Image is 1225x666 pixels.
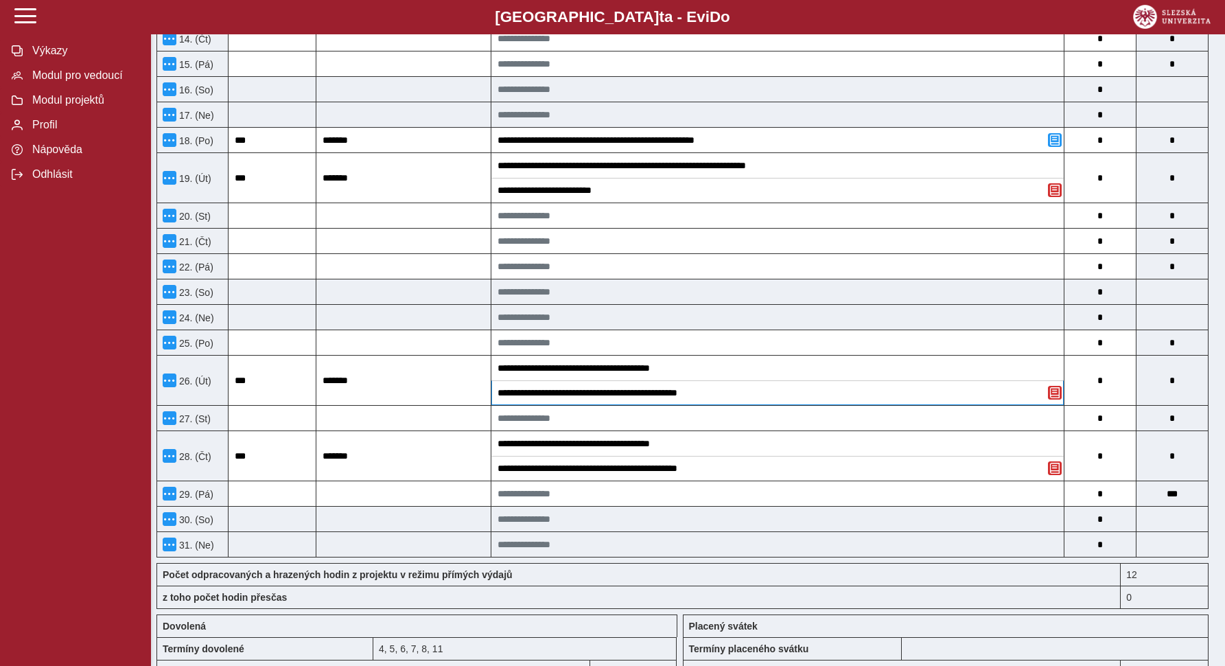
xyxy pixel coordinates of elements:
[1121,563,1209,586] div: 12
[176,376,211,387] span: 26. (Út)
[176,34,211,45] span: 14. (Čt)
[176,312,214,323] span: 24. (Ne)
[176,135,213,146] span: 18. (Po)
[163,234,176,248] button: Menu
[163,449,176,463] button: Menu
[176,173,211,184] span: 19. (Út)
[176,236,211,247] span: 21. (Čt)
[176,110,214,121] span: 17. (Ne)
[721,8,730,25] span: o
[163,592,287,603] b: z toho počet hodin přesčas
[163,32,176,45] button: Menu
[176,287,213,298] span: 23. (So)
[1048,183,1062,197] button: Odstranit poznámku
[163,538,176,551] button: Menu
[1121,586,1209,609] div: 0
[1048,133,1062,147] button: Přidat poznámku
[28,168,139,181] span: Odhlásit
[1048,386,1062,400] button: Odstranit poznámku
[1048,461,1062,475] button: Odstranit poznámku
[28,94,139,106] span: Modul projektů
[163,133,176,147] button: Menu
[176,211,211,222] span: 20. (St)
[176,514,213,525] span: 30. (So)
[659,8,664,25] span: t
[163,621,206,632] b: Dovolená
[28,45,139,57] span: Výkazy
[176,540,214,551] span: 31. (Ne)
[28,69,139,82] span: Modul pro vedoucí
[176,338,213,349] span: 25. (Po)
[163,374,176,387] button: Menu
[163,57,176,71] button: Menu
[163,209,176,222] button: Menu
[176,413,211,424] span: 27. (St)
[176,262,213,273] span: 22. (Pá)
[41,8,1184,26] b: [GEOGRAPHIC_DATA] a - Evi
[176,59,213,70] span: 15. (Pá)
[163,336,176,349] button: Menu
[163,171,176,185] button: Menu
[163,643,244,654] b: Termíny dovolené
[689,643,809,654] b: Termíny placeného svátku
[163,487,176,501] button: Menu
[1133,5,1211,29] img: logo_web_su.png
[373,637,677,660] div: 4, 5, 6, 7, 8, 11
[163,285,176,299] button: Menu
[176,451,211,462] span: 28. (Čt)
[163,512,176,526] button: Menu
[710,8,721,25] span: D
[163,411,176,425] button: Menu
[163,260,176,273] button: Menu
[28,143,139,156] span: Nápověda
[28,119,139,131] span: Profil
[163,82,176,96] button: Menu
[176,84,213,95] span: 16. (So)
[689,621,758,632] b: Placený svátek
[176,489,213,500] span: 29. (Pá)
[163,108,176,122] button: Menu
[163,310,176,324] button: Menu
[163,569,513,580] b: Počet odpracovaných a hrazených hodin z projektu v režimu přímých výdajů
